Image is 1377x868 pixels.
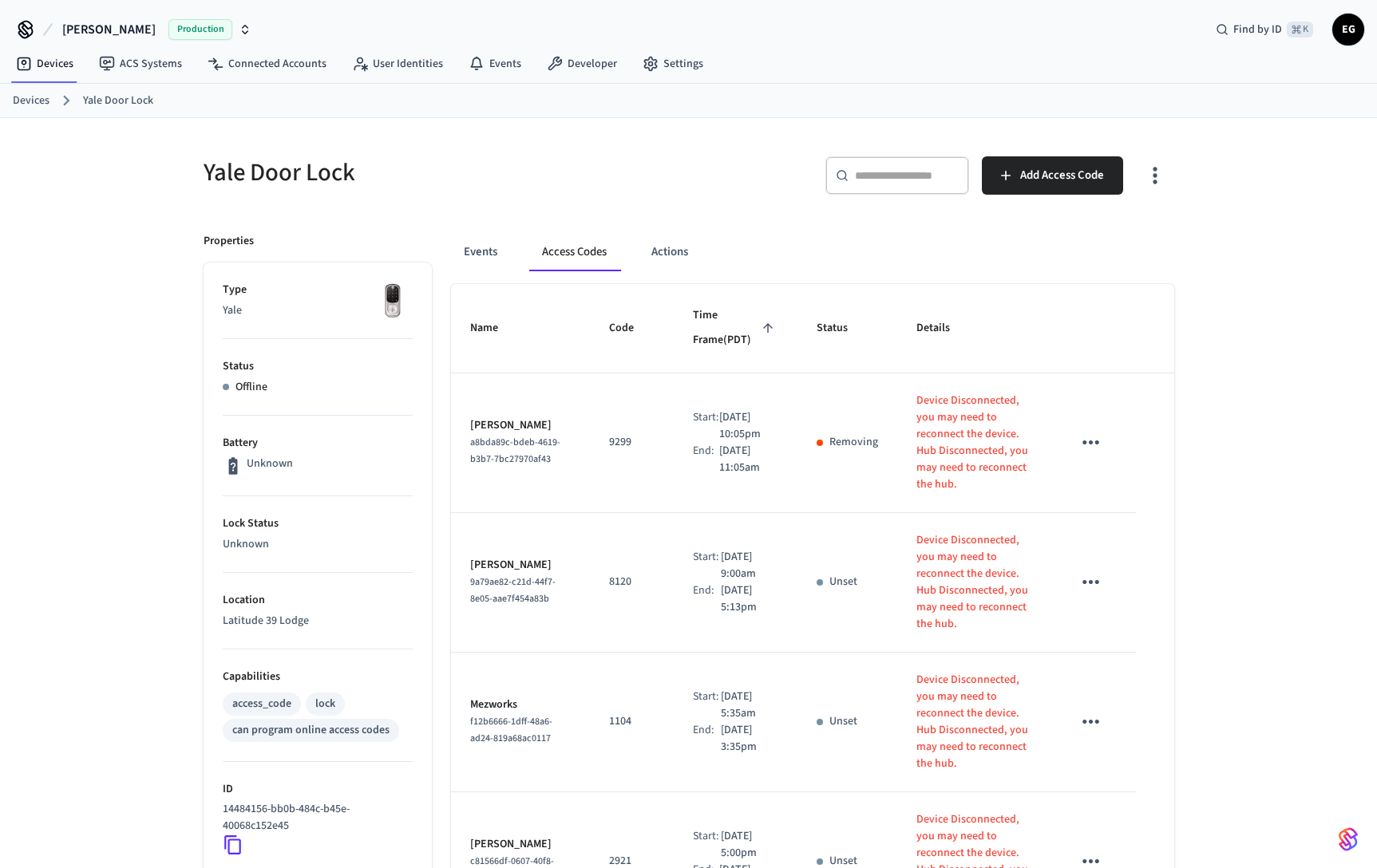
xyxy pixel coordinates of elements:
[916,393,1034,443] p: Device Disconnected, you may need to reconnect the device.
[721,828,778,862] p: [DATE] 5:00pm
[247,456,293,472] p: Unknown
[470,696,572,713] p: Mezworks
[693,303,778,353] span: Time Frame(PDT)
[982,156,1123,195] button: Add Access Code
[235,379,267,396] p: Offline
[470,836,572,853] p: [PERSON_NAME]
[470,316,519,341] span: Name
[916,672,1034,722] p: Device Disconnected, you may need to reconnect the device.
[916,811,1034,862] p: Device Disconnected, you may need to reconnect the device.
[916,582,1034,633] p: Hub Disconnected, you may need to reconnect the hub.
[204,156,679,189] h5: Yale Door Lock
[3,49,86,78] a: Devices
[470,715,552,745] span: f12b6666-1dff-48a6-ad24-819a68ac0117
[451,233,1174,271] div: ant example
[721,549,778,582] p: [DATE] 9:00am
[13,93,49,109] a: Devices
[223,781,413,798] p: ID
[232,722,390,739] div: can program online access codes
[829,574,857,590] p: Unset
[721,722,778,756] p: [DATE] 3:35pm
[719,409,778,443] p: [DATE] 10:05pm
[916,443,1034,493] p: Hub Disconnected, you may need to reconnect the hub.
[630,49,716,78] a: Settings
[223,282,413,298] p: Type
[829,434,878,451] p: Removing
[609,316,655,341] span: Code
[470,436,560,466] span: a8bda89c-bdeb-4619-b3b7-7bc27970af43
[916,316,971,341] span: Details
[817,316,869,341] span: Status
[223,515,413,532] p: Lock Status
[451,233,510,271] button: Events
[204,233,254,250] p: Properties
[470,417,572,434] p: [PERSON_NAME]
[223,801,406,834] p: 14484156-bb0b-484c-b45e-40068c152e45
[223,613,413,629] p: Latitude 39 Lodge
[1332,14,1364,45] button: EG
[195,49,339,78] a: Connected Accounts
[719,443,778,476] p: [DATE] 11:05am
[693,688,721,722] div: Start:
[721,688,778,722] p: [DATE] 5:35am
[1287,22,1313,37] span: ⌘ K
[1233,22,1282,37] span: Find by ID
[456,49,534,78] a: Events
[62,20,156,39] span: [PERSON_NAME]
[916,722,1034,772] p: Hub Disconnected, you may need to reconnect the hub.
[1334,15,1363,44] span: EG
[223,358,413,375] p: Status
[232,696,291,712] div: access_code
[1020,165,1104,186] span: Add Access Code
[1339,827,1358,852] img: SeamLogoGradient.69752ec5.svg
[83,93,153,109] a: Yale Door Lock
[693,722,721,756] div: End:
[916,532,1034,582] p: Device Disconnected, you may need to reconnect the device.
[693,549,721,582] div: Start:
[693,582,721,616] div: End:
[470,557,572,574] p: [PERSON_NAME]
[223,536,413,553] p: Unknown
[86,49,195,78] a: ACS Systems
[609,434,655,451] p: 9299
[693,828,721,862] div: Start:
[223,302,413,319] p: Yale
[534,49,630,78] a: Developer
[470,575,556,606] span: 9a79ae82-c21d-44f7-8e05-aae7f454a83b
[721,582,778,616] p: [DATE] 5:13pm
[609,574,655,590] p: 8120
[529,233,619,271] button: Access Codes
[168,19,232,40] span: Production
[609,713,655,730] p: 1104
[315,696,335,712] div: lock
[1203,15,1326,44] div: Find by ID⌘ K
[693,409,719,443] div: Start:
[373,282,413,322] img: Yale Assure Touchscreen Wifi Smart Lock, Satin Nickel, Front
[223,592,413,609] p: Location
[693,443,719,476] div: End:
[829,713,857,730] p: Unset
[639,233,701,271] button: Actions
[223,435,413,452] p: Battery
[339,49,456,78] a: User Identities
[223,669,413,685] p: Capabilities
